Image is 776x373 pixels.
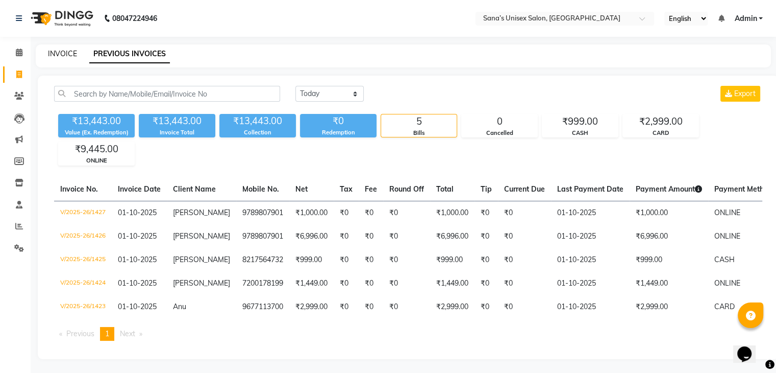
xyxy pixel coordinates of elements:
[54,327,762,341] nav: Pagination
[54,225,112,248] td: V/2025-26/1426
[242,184,279,194] span: Mobile No.
[436,184,454,194] span: Total
[498,225,551,248] td: ₹0
[89,45,170,63] a: PREVIOUS INVOICES
[54,272,112,295] td: V/2025-26/1424
[300,114,377,128] div: ₹0
[59,142,134,156] div: ₹9,445.00
[173,184,216,194] span: Client Name
[359,225,383,248] td: ₹0
[236,295,289,319] td: 9677113700
[26,4,96,33] img: logo
[359,201,383,225] td: ₹0
[236,201,289,225] td: 9789807901
[139,114,215,128] div: ₹13,443.00
[173,208,230,217] span: [PERSON_NAME]
[219,128,296,137] div: Collection
[58,128,135,137] div: Value (Ex. Redemption)
[551,295,630,319] td: 01-10-2025
[359,295,383,319] td: ₹0
[383,295,430,319] td: ₹0
[430,272,474,295] td: ₹1,449.00
[381,114,457,129] div: 5
[714,255,735,264] span: CASH
[734,89,756,98] span: Export
[219,114,296,128] div: ₹13,443.00
[714,231,740,241] span: ONLINE
[236,248,289,272] td: 8217564732
[557,184,623,194] span: Last Payment Date
[383,201,430,225] td: ₹0
[54,201,112,225] td: V/2025-26/1427
[542,114,618,129] div: ₹999.00
[474,225,498,248] td: ₹0
[118,231,157,241] span: 01-10-2025
[462,114,537,129] div: 0
[236,272,289,295] td: 7200178199
[383,272,430,295] td: ₹0
[236,225,289,248] td: 9789807901
[714,302,735,311] span: CARD
[623,129,698,137] div: CARD
[295,184,308,194] span: Net
[551,225,630,248] td: 01-10-2025
[498,201,551,225] td: ₹0
[118,208,157,217] span: 01-10-2025
[714,208,740,217] span: ONLINE
[112,4,157,33] b: 08047224946
[120,329,135,338] span: Next
[66,329,94,338] span: Previous
[630,248,708,272] td: ₹999.00
[118,255,157,264] span: 01-10-2025
[474,248,498,272] td: ₹0
[173,231,230,241] span: [PERSON_NAME]
[334,225,359,248] td: ₹0
[551,272,630,295] td: 01-10-2025
[630,272,708,295] td: ₹1,449.00
[630,225,708,248] td: ₹6,996.00
[498,272,551,295] td: ₹0
[430,225,474,248] td: ₹6,996.00
[462,129,537,137] div: Cancelled
[720,86,760,102] button: Export
[551,248,630,272] td: 01-10-2025
[733,332,766,363] iframe: chat widget
[334,201,359,225] td: ₹0
[630,201,708,225] td: ₹1,000.00
[630,295,708,319] td: ₹2,999.00
[54,248,112,272] td: V/2025-26/1425
[289,225,334,248] td: ₹6,996.00
[118,302,157,311] span: 01-10-2025
[289,295,334,319] td: ₹2,999.00
[542,129,618,137] div: CASH
[551,201,630,225] td: 01-10-2025
[54,295,112,319] td: V/2025-26/1423
[59,156,134,165] div: ONLINE
[60,184,98,194] span: Invoice No.
[334,272,359,295] td: ₹0
[636,184,702,194] span: Payment Amount
[359,272,383,295] td: ₹0
[118,184,161,194] span: Invoice Date
[340,184,353,194] span: Tax
[289,248,334,272] td: ₹999.00
[430,248,474,272] td: ₹999.00
[289,272,334,295] td: ₹1,449.00
[118,278,157,288] span: 01-10-2025
[430,201,474,225] td: ₹1,000.00
[173,302,186,311] span: Anu
[334,248,359,272] td: ₹0
[48,49,77,58] a: INVOICE
[498,295,551,319] td: ₹0
[289,201,334,225] td: ₹1,000.00
[173,278,230,288] span: [PERSON_NAME]
[474,201,498,225] td: ₹0
[300,128,377,137] div: Redemption
[430,295,474,319] td: ₹2,999.00
[54,86,280,102] input: Search by Name/Mobile/Email/Invoice No
[381,129,457,137] div: Bills
[504,184,545,194] span: Current Due
[173,255,230,264] span: [PERSON_NAME]
[623,114,698,129] div: ₹2,999.00
[365,184,377,194] span: Fee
